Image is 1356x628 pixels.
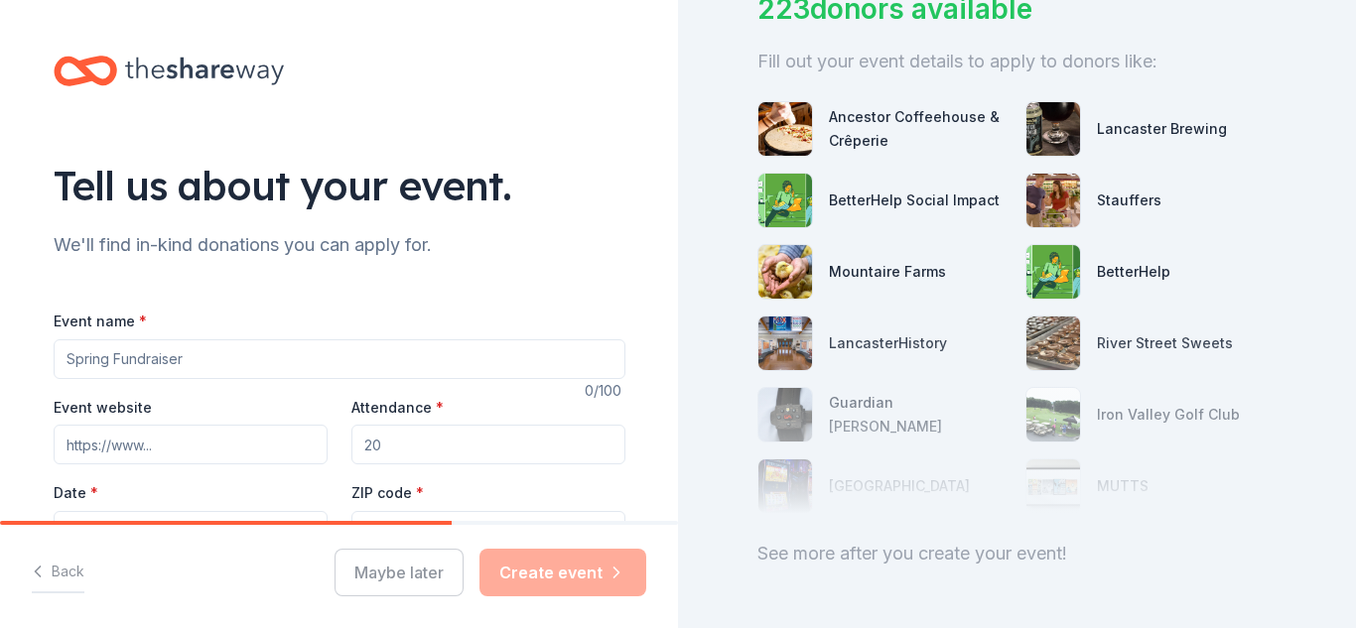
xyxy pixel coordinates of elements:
label: Attendance [351,398,444,418]
button: Pick a date [54,511,328,551]
div: BetterHelp [1097,260,1170,284]
img: photo for Mountaire Farms [758,245,812,299]
div: See more after you create your event! [757,538,1277,569]
input: https://www... [54,425,328,464]
div: We'll find in-kind donations you can apply for. [54,229,625,261]
div: BetterHelp Social Impact [829,188,1000,212]
label: Date [54,483,328,503]
div: Tell us about your event. [54,158,625,213]
img: photo for BetterHelp [1026,245,1080,299]
input: Spring Fundraiser [54,339,625,379]
input: 12345 (U.S. only) [351,511,625,551]
img: photo for Ancestor Coffeehouse & Crêperie [758,102,812,156]
label: Event name [54,312,147,331]
div: 0 /100 [585,379,625,403]
label: Event website [54,398,152,418]
img: photo for Stauffers [1026,174,1080,227]
div: Lancaster Brewing [1097,117,1227,141]
img: photo for BetterHelp Social Impact [758,174,812,227]
div: Ancestor Coffeehouse & Crêperie [829,105,1010,153]
div: Fill out your event details to apply to donors like: [757,46,1277,77]
img: photo for Lancaster Brewing [1026,102,1080,156]
div: Stauffers [1097,188,1161,212]
div: Mountaire Farms [829,260,946,284]
span: Pick a date [102,519,176,543]
input: 20 [351,425,625,464]
label: ZIP code [351,483,424,503]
